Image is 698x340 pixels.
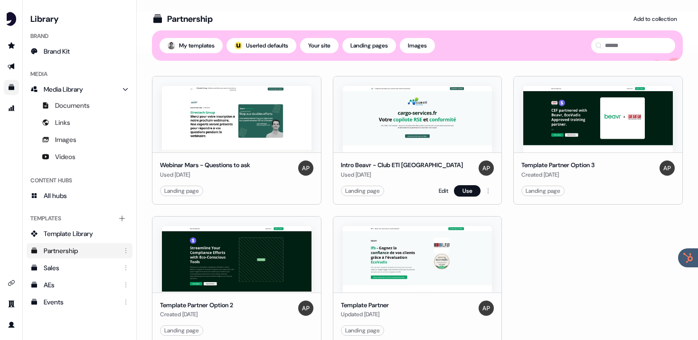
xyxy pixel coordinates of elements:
[27,149,132,164] a: Videos
[341,301,389,310] div: Template Partner
[513,76,683,205] button: Template Partner Option 3Template Partner Option 3Created [DATE]AlexisLanding page
[160,161,250,170] div: Webinar Mars - Questions to ask
[439,186,448,196] a: Edit
[44,280,117,290] div: AEs
[341,170,463,179] div: Used [DATE]
[345,186,380,196] div: Landing page
[27,277,132,293] a: AEs
[27,243,132,258] a: Partnership
[164,186,199,196] div: Landing page
[27,132,132,147] a: Images
[27,28,132,44] div: Brand
[479,161,494,176] img: Alexis
[479,301,494,316] img: Alexis
[4,317,19,332] a: Go to profile
[343,226,492,293] img: Template Partner
[300,38,339,53] button: Your site
[162,86,311,152] img: Webinar Mars - Questions to ask
[341,161,463,170] div: Intro Beavr - Club ETI [GEOGRAPHIC_DATA]
[628,11,683,27] button: Add to collection
[4,80,19,95] a: Go to templates
[226,38,296,53] button: userled logo;Userled defaults
[4,59,19,74] a: Go to outbound experience
[27,66,132,82] div: Media
[235,42,242,49] div: ;
[523,86,673,152] img: Template Partner Option 3
[660,161,675,176] img: Alexis
[44,191,67,200] span: All hubs
[27,173,132,188] div: Content Hubs
[55,135,76,144] span: Images
[167,13,213,25] div: Partnership
[27,294,132,310] a: Events
[44,47,70,56] span: Brand Kit
[298,301,313,316] img: Alexis
[160,310,233,319] div: Created [DATE]
[27,226,132,241] a: Template Library
[44,246,117,255] div: Partnership
[4,101,19,116] a: Go to attribution
[4,275,19,291] a: Go to integrations
[341,310,389,319] div: Updated [DATE]
[342,38,396,53] button: Landing pages
[27,115,132,130] a: Links
[27,98,132,113] a: Documents
[44,229,93,238] span: Template Library
[27,188,132,203] a: All hubs
[343,86,492,152] img: Intro Beavr - Club ETI Occitanie
[27,82,132,97] a: Media Library
[55,152,75,161] span: Videos
[44,263,117,273] div: Sales
[160,38,223,53] button: My templates
[345,326,380,335] div: Landing page
[235,42,242,49] img: userled logo
[162,226,311,293] img: Template Partner Option 2
[526,186,560,196] div: Landing page
[55,118,70,127] span: Links
[27,44,132,59] a: Brand Kit
[44,297,117,307] div: Events
[55,101,90,110] span: Documents
[4,38,19,53] a: Go to prospects
[160,301,233,310] div: Template Partner Option 2
[152,76,321,205] button: Webinar Mars - Questions to askWebinar Mars - Questions to askUsed [DATE]AlexisLanding page
[168,42,175,49] img: Camille
[160,170,250,179] div: Used [DATE]
[521,161,594,170] div: Template Partner Option 3
[521,170,594,179] div: Created [DATE]
[454,185,481,197] button: Use
[27,260,132,275] a: Sales
[298,161,313,176] img: Alexis
[400,38,435,53] button: Images
[4,296,19,312] a: Go to team
[164,326,199,335] div: Landing page
[27,11,132,25] h3: Library
[27,211,132,226] div: Templates
[44,85,83,94] span: Media Library
[333,76,502,205] button: Intro Beavr - Club ETI OccitanieIntro Beavr - Club ETI [GEOGRAPHIC_DATA]Used [DATE]AlexisLanding ...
